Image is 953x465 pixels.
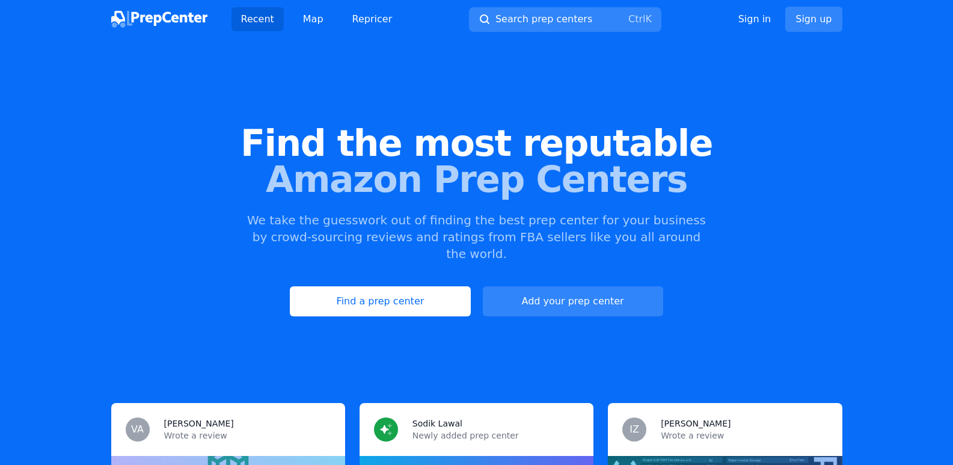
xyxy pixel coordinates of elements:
a: Recent [231,7,284,31]
span: Amazon Prep Centers [19,161,934,197]
img: PrepCenter [111,11,207,28]
a: Sign up [785,7,842,32]
a: Sign in [738,12,771,26]
h3: Sodik Lawal [412,417,462,430]
a: Map [293,7,333,31]
p: Wrote a review [661,430,827,442]
p: Wrote a review [164,430,331,442]
button: Search prep centersCtrlK [469,7,661,32]
p: We take the guesswork out of finding the best prep center for your business by crowd-sourcing rev... [246,212,708,262]
span: Find the most reputable [19,125,934,161]
h3: [PERSON_NAME] [164,417,234,430]
span: Search prep centers [495,12,592,26]
a: Find a prep center [290,286,470,316]
a: Add your prep center [483,286,663,316]
p: Newly added prep center [412,430,579,442]
h3: [PERSON_NAME] [661,417,731,430]
kbd: K [645,13,652,25]
span: IZ [630,425,639,434]
a: Repricer [343,7,402,31]
kbd: Ctrl [628,13,645,25]
span: VA [131,425,144,434]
